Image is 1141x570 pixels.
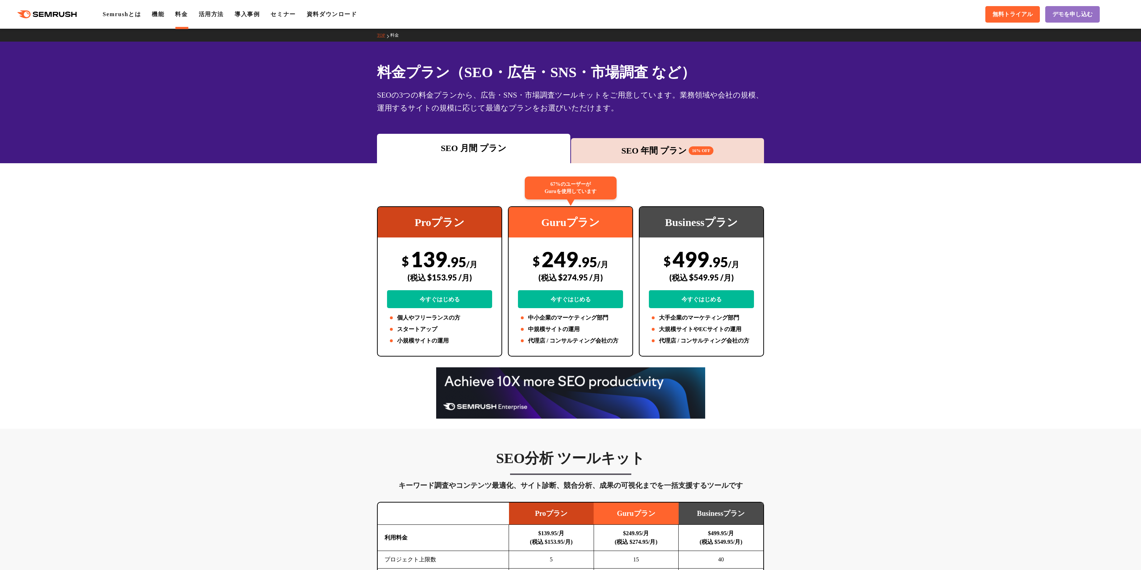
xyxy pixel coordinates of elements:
[509,207,632,237] div: Guruプラン
[649,336,754,345] li: 代理店 / コンサルティング会社の方
[387,325,492,334] li: スタートアップ
[377,33,390,38] a: TOP
[709,254,728,270] span: .95
[387,336,492,345] li: 小規模サイトの運用
[518,246,623,308] div: 249
[377,62,764,83] h1: 料金プラン（SEO・広告・SNS・市場調査 など）
[387,246,492,308] div: 139
[377,449,764,467] h3: SEO分析 ツールキット
[387,314,492,322] li: 個人やフリーランスの方
[199,11,224,17] a: 活用方法
[594,503,679,525] td: Guruプラン
[378,207,501,237] div: Proプラン
[533,254,540,268] span: $
[728,259,739,269] span: /月
[387,265,492,290] div: (税込 $153.95 /月)
[649,290,754,308] a: 今すぐはじめる
[1045,6,1100,23] a: デモを申し込む
[649,265,754,290] div: (税込 $549.95 /月)
[985,6,1040,23] a: 無料トライアル
[447,254,466,270] span: .95
[578,254,597,270] span: .95
[402,254,409,268] span: $
[175,11,188,17] a: 料金
[509,503,594,525] td: Proプラン
[594,551,679,569] td: 15
[103,11,141,17] a: Semrushとは
[699,530,742,545] b: $499.95/月 (税込 $549.95/月)
[518,290,623,308] a: 今すぐはじめる
[689,146,713,155] span: 16% OFF
[385,534,407,541] b: 利用料金
[235,11,260,17] a: 導入事例
[377,480,764,491] div: キーワード調査やコンテンツ最適化、サイト診断、競合分析、成果の可視化までを一括支援するツールです
[270,11,296,17] a: セミナー
[649,246,754,308] div: 499
[640,207,763,237] div: Businessプラン
[518,336,623,345] li: 代理店 / コンサルティング会社の方
[387,290,492,308] a: 今すぐはじめる
[518,325,623,334] li: 中規模サイトの運用
[152,11,164,17] a: 機能
[466,259,477,269] span: /月
[518,314,623,322] li: 中小企業のマーケティング部門
[307,11,357,17] a: 資料ダウンロード
[993,11,1033,18] span: 無料トライアル
[679,551,764,569] td: 40
[518,265,623,290] div: (税込 $274.95 /月)
[649,314,754,322] li: 大手企業のマーケティング部門
[575,144,761,157] div: SEO 年間 プラン
[525,176,617,199] div: 67%のユーザーが Guruを使用しています
[649,325,754,334] li: 大規模サイトやECサイトの運用
[615,530,657,545] b: $249.95/月 (税込 $274.95/月)
[1052,11,1093,18] span: デモを申し込む
[377,89,764,114] div: SEOの3つの料金プランから、広告・SNS・市場調査ツールキットをご用意しています。業務領域や会社の規模、運用するサイトの規模に応じて最適なプランをお選びいただけます。
[679,503,764,525] td: Businessプラン
[664,254,671,268] span: $
[378,551,509,569] td: プロジェクト上限数
[509,551,594,569] td: 5
[381,142,567,155] div: SEO 月間 プラン
[597,259,608,269] span: /月
[530,530,572,545] b: $139.95/月 (税込 $153.95/月)
[390,33,404,38] a: 料金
